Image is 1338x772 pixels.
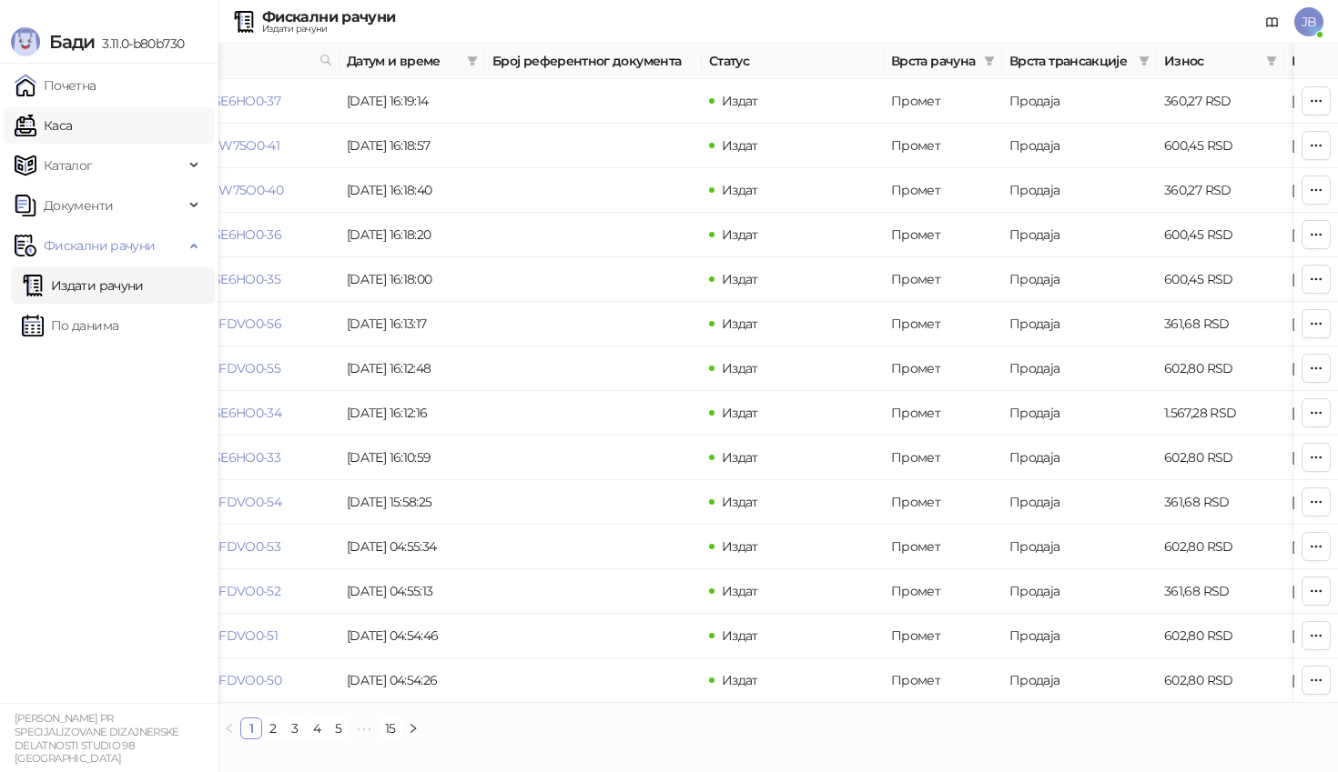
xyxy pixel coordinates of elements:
span: Издат [722,538,758,555]
td: Продаја [1002,436,1157,480]
span: Каталог [44,147,93,184]
td: TATUSBT5-C38FDVO0-50 [123,658,340,703]
td: [DATE] 16:18:40 [340,168,485,213]
td: 360,27 RSD [1157,79,1284,124]
td: Промет [884,79,1002,124]
td: Промет [884,436,1002,480]
td: 602,80 RSD [1157,658,1284,703]
td: [DATE] 16:18:57 [340,124,485,168]
td: TATUSBT5-GESE6HO0-36 [123,213,340,257]
th: Врста рачуна [884,44,1002,79]
span: Издат [722,271,758,287]
span: 3.11.0-b80b730 [95,35,184,52]
td: Промет [884,257,1002,302]
td: Продаја [1002,302,1157,346]
td: Продаја [1002,168,1157,213]
td: TATUSBT5-GESE6HO0-34 [123,391,340,436]
span: Издат [722,226,758,243]
td: Продаја [1002,614,1157,658]
a: Каса [15,107,72,144]
td: TATUSBT5-9JGW75O0-40 [123,168,340,213]
td: Промет [884,658,1002,703]
td: 1.567,28 RSD [1157,391,1284,436]
span: Издат [722,583,758,599]
a: 3 [285,718,305,738]
td: 600,45 RSD [1157,124,1284,168]
td: [DATE] 16:18:00 [340,257,485,302]
div: Фискални рачуни [262,10,395,25]
th: Број референтног документа [485,44,702,79]
td: TATUSBT5-9JGW75O0-41 [123,124,340,168]
td: Продаја [1002,124,1157,168]
span: Врста рачуна [891,51,977,71]
img: Logo [11,27,40,56]
li: 15 [379,717,402,739]
td: [DATE] 16:12:48 [340,346,485,391]
td: Промет [884,391,1002,436]
td: Промет [884,213,1002,257]
td: 361,68 RSD [1157,480,1284,525]
li: Следећих 5 Страна [350,717,379,739]
span: Издат [722,627,758,644]
span: Издат [722,405,758,421]
span: Датум и време [347,51,460,71]
a: 15 [380,718,401,738]
td: Продаја [1002,480,1157,525]
td: Промет [884,480,1002,525]
li: 2 [262,717,284,739]
td: 361,68 RSD [1157,302,1284,346]
td: TATUSBT5-C38FDVO0-54 [123,480,340,525]
span: filter [1139,55,1150,66]
th: Број рачуна [123,44,340,79]
td: [DATE] 16:12:16 [340,391,485,436]
span: filter [1135,47,1153,75]
span: filter [980,47,998,75]
td: Продаја [1002,391,1157,436]
td: Продаја [1002,257,1157,302]
td: Продаја [1002,569,1157,614]
a: Почетна [15,67,96,104]
td: Промет [884,525,1002,569]
td: TATUSBT5-C38FDVO0-53 [123,525,340,569]
span: Износ [1164,51,1259,71]
td: Промет [884,569,1002,614]
td: 602,80 RSD [1157,436,1284,480]
td: [DATE] 04:54:26 [340,658,485,703]
a: 4 [307,718,327,738]
td: TATUSBT5-C38FDVO0-56 [123,302,340,346]
span: right [408,723,419,734]
li: 1 [240,717,262,739]
span: filter [467,55,478,66]
small: [PERSON_NAME] PR SPECIJALIZOVANE DIZAJNERSKE DELATNOSTI STUDIO 98 [GEOGRAPHIC_DATA] [15,712,179,765]
li: 3 [284,717,306,739]
td: Промет [884,124,1002,168]
td: [DATE] 04:55:34 [340,525,485,569]
td: 602,80 RSD [1157,346,1284,391]
a: Документација [1258,7,1287,36]
td: [DATE] 15:58:25 [340,480,485,525]
a: По данима [22,307,118,344]
a: Издати рачуни [22,267,144,304]
td: [DATE] 16:10:59 [340,436,485,480]
td: TATUSBT5-C38FDVO0-55 [123,346,340,391]
span: Издат [722,182,758,198]
button: right [402,717,424,739]
span: ••• [350,717,379,739]
li: Следећа страна [402,717,424,739]
td: 360,27 RSD [1157,168,1284,213]
td: [DATE] 16:13:17 [340,302,485,346]
span: Издат [722,137,758,154]
span: left [224,723,235,734]
td: [DATE] 16:18:20 [340,213,485,257]
td: Промет [884,614,1002,658]
td: TATUSBT5-GESE6HO0-35 [123,257,340,302]
td: [DATE] 04:55:13 [340,569,485,614]
li: Претходна страна [218,717,240,739]
td: 600,45 RSD [1157,213,1284,257]
span: Издат [722,360,758,376]
span: Издат [722,494,758,510]
td: Продаја [1002,658,1157,703]
td: Промет [884,302,1002,346]
td: TATUSBT5-C38FDVO0-52 [123,569,340,614]
span: Фискални рачуни [44,227,155,264]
